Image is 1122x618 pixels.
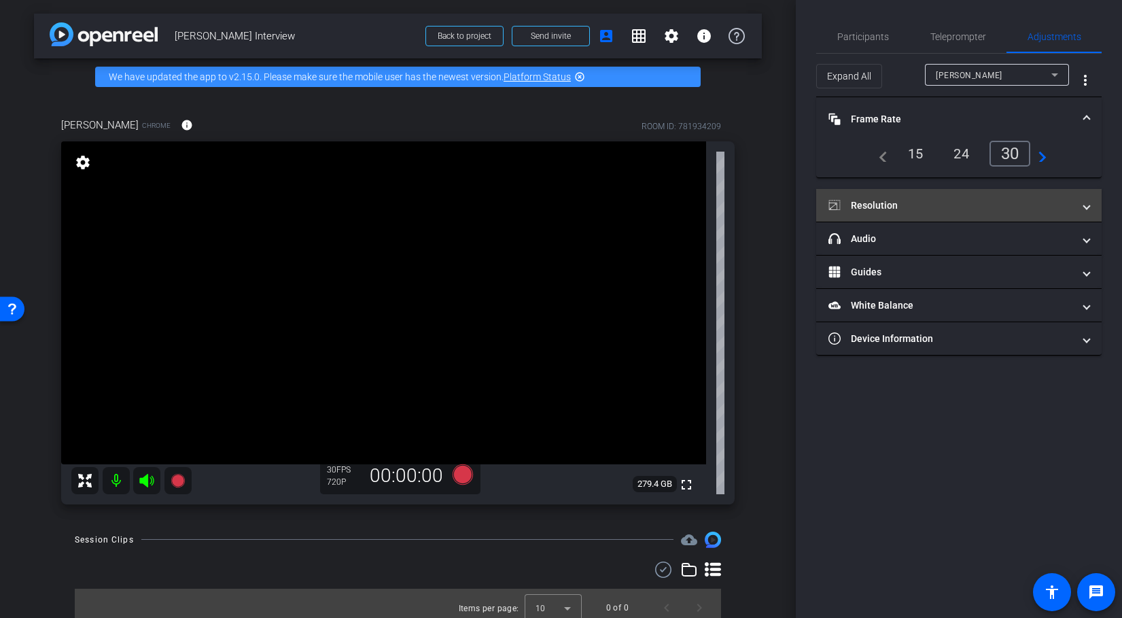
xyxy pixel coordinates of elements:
[606,601,629,615] div: 0 of 0
[816,97,1102,141] mat-expansion-panel-header: Frame Rate
[1028,32,1081,41] span: Adjustments
[816,322,1102,355] mat-expansion-panel-header: Device Information
[50,22,158,46] img: app-logo
[816,64,882,88] button: Expand All
[816,256,1102,288] mat-expansion-panel-header: Guides
[531,31,571,41] span: Send invite
[327,464,361,475] div: 30
[504,71,571,82] a: Platform Status
[828,332,1073,346] mat-panel-title: Device Information
[828,265,1073,279] mat-panel-title: Guides
[327,477,361,487] div: 720P
[837,32,889,41] span: Participants
[631,28,647,44] mat-icon: grid_on
[175,22,417,50] span: [PERSON_NAME] Interview
[61,118,139,133] span: [PERSON_NAME]
[828,199,1073,213] mat-panel-title: Resolution
[598,28,614,44] mat-icon: account_box
[678,477,695,493] mat-icon: fullscreen
[1077,72,1093,88] mat-icon: more_vert
[816,141,1102,177] div: Frame Rate
[73,154,92,171] mat-icon: settings
[1044,584,1060,600] mat-icon: accessibility
[1088,584,1104,600] mat-icon: message
[95,67,701,87] div: We have updated the app to v2.15.0. Please make sure the mobile user has the newest version.
[425,26,504,46] button: Back to project
[828,232,1073,246] mat-panel-title: Audio
[336,465,351,475] span: FPS
[871,145,888,162] mat-icon: navigate_before
[75,533,134,547] div: Session Clips
[1030,145,1047,162] mat-icon: navigate_next
[574,71,585,82] mat-icon: highlight_off
[142,120,171,131] span: Chrome
[816,189,1102,222] mat-expansion-panel-header: Resolution
[705,532,721,548] img: Session clips
[663,28,680,44] mat-icon: settings
[936,71,1002,80] span: [PERSON_NAME]
[816,289,1102,322] mat-expansion-panel-header: White Balance
[1069,64,1102,97] button: More Options for Adjustments Panel
[898,142,934,165] div: 15
[989,141,1031,167] div: 30
[681,532,697,548] mat-icon: cloud_upload
[828,112,1073,126] mat-panel-title: Frame Rate
[512,26,590,46] button: Send invite
[361,464,452,487] div: 00:00:00
[816,222,1102,255] mat-expansion-panel-header: Audio
[828,298,1073,313] mat-panel-title: White Balance
[930,32,986,41] span: Teleprompter
[181,119,193,131] mat-icon: info
[943,142,979,165] div: 24
[633,476,677,492] span: 279.4 GB
[827,63,871,89] span: Expand All
[642,120,721,133] div: ROOM ID: 781934209
[438,31,491,41] span: Back to project
[459,602,519,615] div: Items per page:
[681,532,697,548] span: Destinations for your clips
[696,28,712,44] mat-icon: info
